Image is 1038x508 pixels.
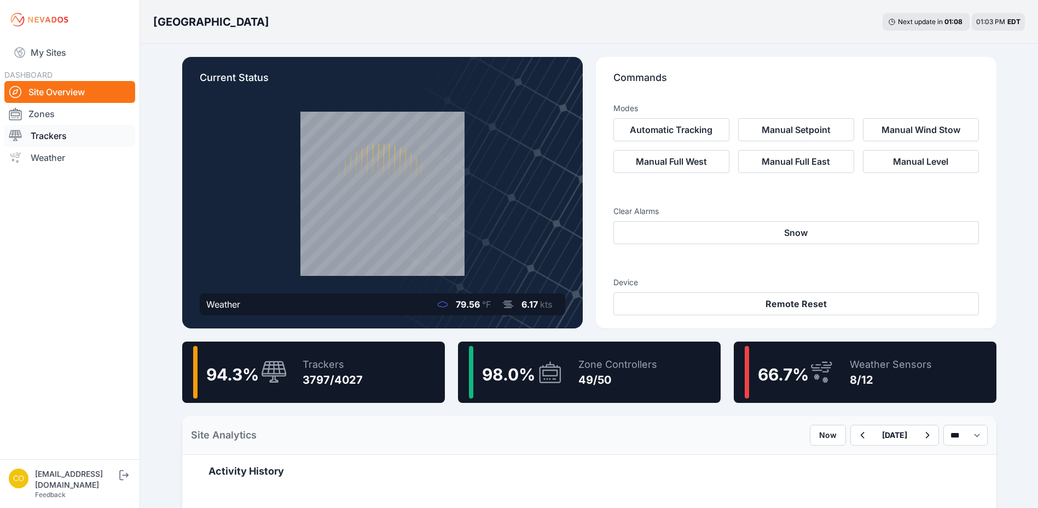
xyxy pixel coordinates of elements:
[153,8,269,36] nav: Breadcrumb
[303,372,363,388] div: 3797/4027
[4,81,135,103] a: Site Overview
[613,150,729,173] button: Manual Full West
[734,342,996,403] a: 66.7%Weather Sensors8/12
[4,70,53,79] span: DASHBOARD
[863,118,979,141] button: Manual Wind Stow
[850,357,932,372] div: Weather Sensors
[1007,18,1020,26] span: EDT
[613,70,979,94] p: Commands
[458,342,721,403] a: 98.0%Zone Controllers49/50
[578,357,657,372] div: Zone Controllers
[9,11,70,28] img: Nevados
[206,365,259,384] span: 94.3 %
[456,299,480,310] span: 79.56
[200,70,565,94] p: Current Status
[482,365,535,384] span: 98.0 %
[863,150,979,173] button: Manual Level
[4,39,135,66] a: My Sites
[35,490,66,499] a: Feedback
[613,292,979,315] button: Remote Reset
[613,277,979,288] h3: Device
[738,150,854,173] button: Manual Full East
[540,299,552,310] span: kts
[873,425,916,445] button: [DATE]
[613,221,979,244] button: Snow
[191,428,257,443] h2: Site Analytics
[578,372,657,388] div: 49/50
[758,365,809,384] span: 66.7 %
[482,299,491,310] span: °F
[613,103,638,114] h3: Modes
[4,103,135,125] a: Zones
[944,18,964,26] div: 01 : 08
[9,469,28,488] img: controlroomoperator@invenergy.com
[521,299,538,310] span: 6.17
[810,425,846,446] button: Now
[613,118,729,141] button: Automatic Tracking
[850,372,932,388] div: 8/12
[182,342,445,403] a: 94.3%Trackers3797/4027
[976,18,1005,26] span: 01:03 PM
[4,125,135,147] a: Trackers
[206,298,240,311] div: Weather
[35,469,117,490] div: [EMAIL_ADDRESS][DOMAIN_NAME]
[303,357,363,372] div: Trackers
[613,206,979,217] h3: Clear Alarms
[208,464,970,479] h2: Activity History
[738,118,854,141] button: Manual Setpoint
[153,14,269,30] h3: [GEOGRAPHIC_DATA]
[898,18,943,26] span: Next update in
[4,147,135,169] a: Weather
